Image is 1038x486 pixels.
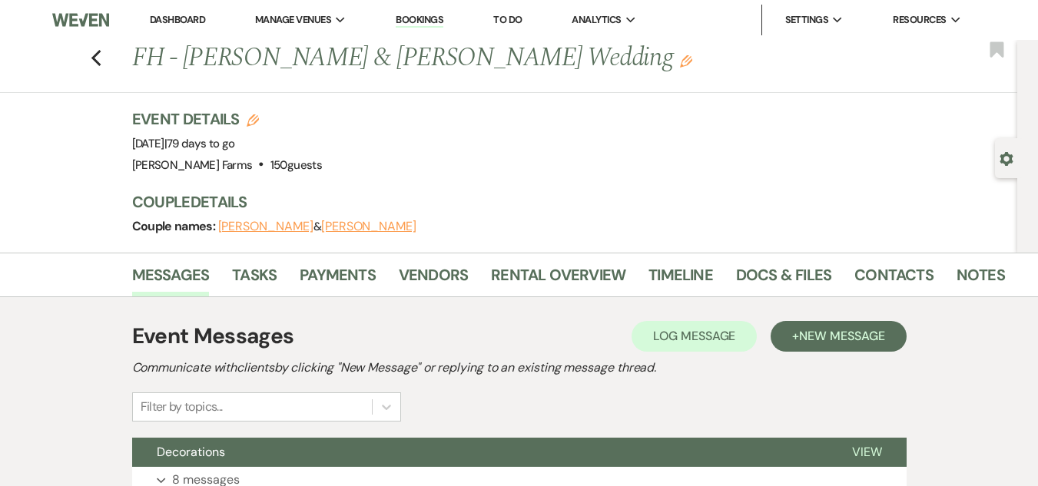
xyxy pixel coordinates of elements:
[300,263,376,296] a: Payments
[141,398,223,416] div: Filter by topics...
[799,328,884,344] span: New Message
[321,220,416,233] button: [PERSON_NAME]
[680,54,692,68] button: Edit
[232,263,277,296] a: Tasks
[167,136,235,151] span: 79 days to go
[399,263,468,296] a: Vendors
[132,40,821,77] h1: FH - [PERSON_NAME] & [PERSON_NAME] Wedding
[270,157,322,173] span: 150 guests
[572,12,621,28] span: Analytics
[132,136,235,151] span: [DATE]
[132,157,253,173] span: [PERSON_NAME] Farms
[132,108,322,130] h3: Event Details
[491,263,625,296] a: Rental Overview
[852,444,882,460] span: View
[132,438,827,467] button: Decorations
[785,12,829,28] span: Settings
[150,13,205,26] a: Dashboard
[218,219,416,234] span: &
[957,263,1005,296] a: Notes
[157,444,225,460] span: Decorations
[493,13,522,26] a: To Do
[632,321,757,352] button: Log Message
[854,263,934,296] a: Contacts
[132,263,210,296] a: Messages
[218,220,313,233] button: [PERSON_NAME]
[132,320,294,352] h1: Event Messages
[164,136,235,151] span: |
[771,321,906,352] button: +New Message
[1000,150,1013,165] button: Open lead details
[132,191,993,213] h3: Couple Details
[52,4,110,36] img: Weven Logo
[396,13,443,28] a: Bookings
[653,328,735,344] span: Log Message
[132,359,907,377] h2: Communicate with clients by clicking "New Message" or replying to an existing message thread.
[255,12,331,28] span: Manage Venues
[827,438,907,467] button: View
[648,263,713,296] a: Timeline
[736,263,831,296] a: Docs & Files
[893,12,946,28] span: Resources
[132,218,218,234] span: Couple names:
